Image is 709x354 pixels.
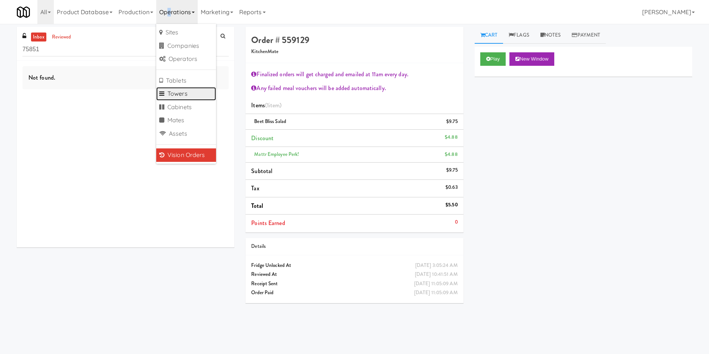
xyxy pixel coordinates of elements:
span: Points Earned [251,219,285,227]
div: Order Paid [251,288,457,298]
a: reviewed [50,33,73,42]
div: Any failed meal vouchers will be added automatically. [251,83,457,94]
span: Mattr Employee Perk! [254,151,299,158]
a: inbox [31,33,46,42]
div: Finalized orders will get charged and emailed at 11am every day. [251,69,457,80]
span: Not found. [28,73,55,82]
span: Tax [251,184,259,193]
div: $9.75 [446,166,458,175]
a: Assets [156,127,216,141]
span: Total [251,201,263,210]
a: Operators [156,52,216,66]
h4: Order # 559129 [251,35,457,45]
div: [DATE] 11:05:09 AM [414,288,458,298]
input: Search vision orders [22,43,229,56]
span: (1 ) [265,101,282,110]
div: $4.88 [445,150,458,159]
button: Play [480,52,506,66]
a: Tablets [156,74,216,87]
a: Vision Orders [156,148,216,162]
div: 0 [455,218,458,227]
a: Cabinets [156,101,216,114]
div: $4.88 [445,133,458,142]
span: Subtotal [251,167,272,175]
h5: KitchenMate [251,49,457,55]
img: Micromart [17,6,30,19]
div: $5.50 [446,200,458,210]
div: Receipt Sent [251,279,457,289]
ng-pluralize: item [269,101,280,110]
a: Cart [475,27,503,44]
span: Items [251,101,281,110]
span: Beet Bliss Salad [254,118,286,125]
div: [DATE] 10:41:51 AM [415,270,458,279]
div: $9.75 [446,117,458,126]
div: Fridge Unlocked At [251,261,457,270]
a: Towers [156,87,216,101]
div: $0.63 [446,183,458,192]
a: Payment [566,27,606,44]
a: Companies [156,39,216,53]
div: [DATE] 3:05:24 AM [415,261,458,270]
a: Sites [156,26,216,39]
span: Discount [251,134,274,142]
div: Reviewed At [251,270,457,279]
div: [DATE] 11:05:09 AM [414,279,458,289]
a: Flags [503,27,535,44]
a: Mates [156,114,216,127]
button: New Window [509,52,554,66]
a: Notes [535,27,567,44]
div: Details [251,242,457,251]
